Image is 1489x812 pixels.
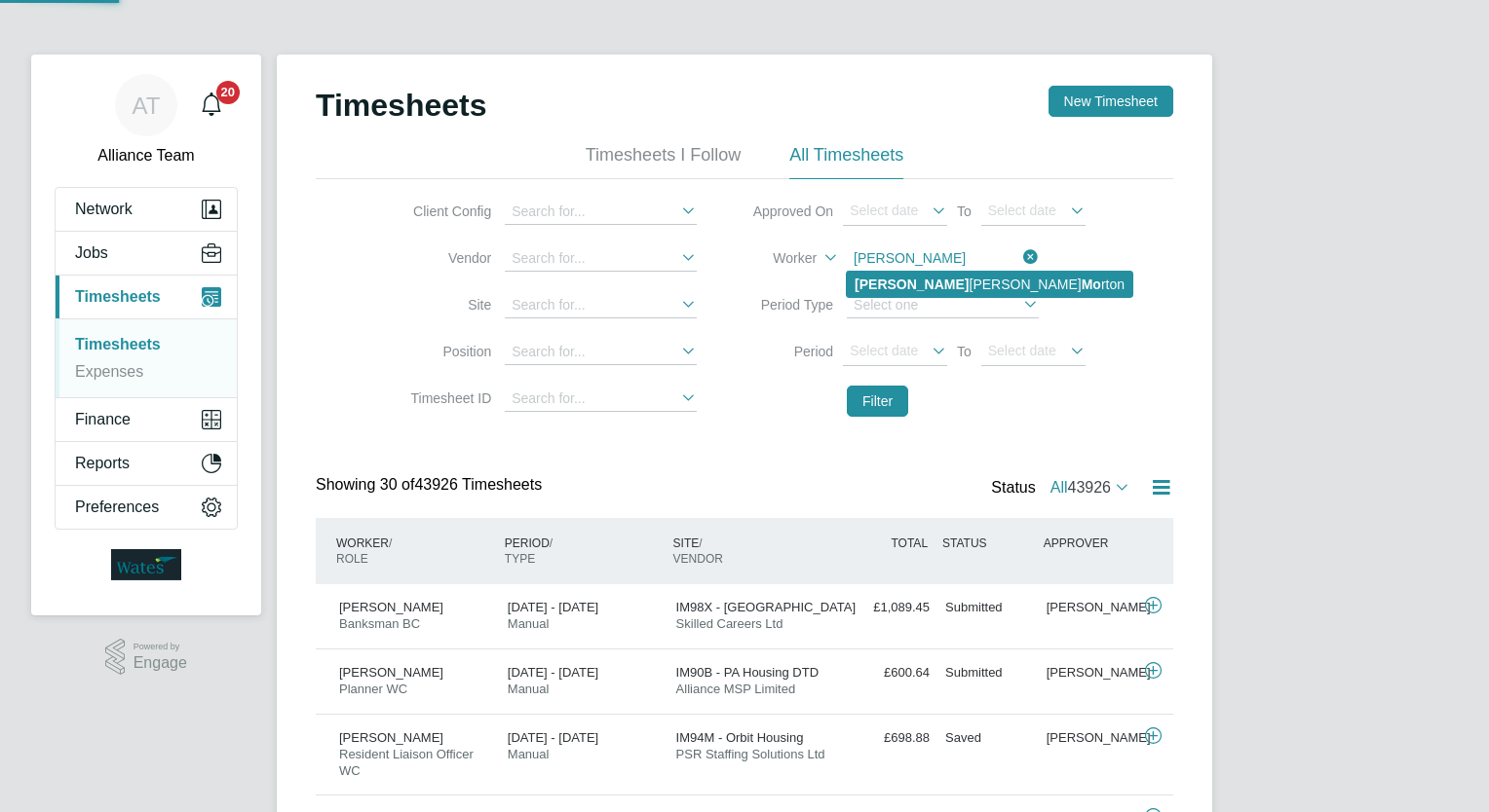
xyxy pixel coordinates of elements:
[789,144,903,179] li: All Timesheets
[836,722,937,755] div: £698.88
[75,201,133,218] span: Network
[1068,479,1112,496] span: 43926
[847,293,1039,318] input: Select one
[673,552,723,566] span: VENDOR
[729,249,817,268] label: Worker
[134,655,187,672] span: Engage
[192,74,231,136] a: 20
[75,244,108,262] span: Jobs
[56,486,237,529] button: Preferences
[500,526,668,576] div: PERIOD
[403,249,491,267] label: Vendor
[56,232,237,275] button: Jobs
[1039,722,1140,755] div: [PERSON_NAME]
[847,386,908,417] button: Filter
[855,277,969,292] b: [PERSON_NAME]
[380,476,542,493] span: 43926 Timesheets
[988,343,1056,358] span: Select date
[745,203,833,220] label: Approved On
[55,549,238,580] a: Go to home page
[850,203,918,218] span: Select date
[1050,479,1130,496] label: All
[508,730,598,745] span: [DATE] - [DATE]
[55,74,238,167] a: ATAlliance Team
[937,722,1039,755] div: Saved
[133,92,161,118] span: AT
[403,203,491,220] label: Client Config
[111,549,181,580] img: wates-logo-retina.png
[339,682,407,696] span: Planner WC
[75,498,159,516] span: Preferences
[403,296,491,314] label: Site
[505,340,697,365] input: Search for...
[1049,86,1173,117] button: New Timesheet
[847,272,1132,297] li: [PERSON_NAME] rton
[75,336,161,352] a: Timesheets
[1039,657,1140,689] div: [PERSON_NAME]
[505,293,697,318] input: Search for...
[508,616,550,631] span: Manual
[75,455,130,472] span: Reports
[505,200,697,225] input: Search for...
[676,665,819,680] span: IM90B - PA Housing DTD
[339,665,443,680] span: [PERSON_NAME]
[56,442,237,485] button: Reports
[105,639,187,676] a: Powered byEngage
[75,363,143,380] a: Expenses
[75,411,131,428] span: Finance
[55,144,238,167] span: Alliance Team
[31,55,261,615] nav: Main navigation
[389,536,392,550] span: /
[745,343,833,360] label: Period
[56,398,237,441] button: Finance
[339,616,420,631] span: Banksman BC
[1039,526,1140,561] div: APPROVER
[668,526,837,576] div: SITE
[56,188,237,231] button: Network
[508,682,550,696] span: Manual
[937,592,1039,624] div: Submitted
[403,343,491,360] label: Position
[380,476,415,493] span: 30 of
[550,536,553,550] span: /
[339,730,443,745] span: [PERSON_NAME]
[836,592,937,624] div: £1,089.45
[505,246,697,272] input: Search for...
[991,475,1134,502] div: Status
[676,730,804,745] span: IM94M - Orbit Housing
[56,318,237,397] div: Timesheets
[1039,592,1140,624] div: [PERSON_NAME]
[586,144,741,179] li: Timesheets I Follow
[316,86,487,125] h2: Timesheets
[699,536,702,550] span: /
[331,526,500,576] div: WORKER
[951,200,977,223] span: To
[676,600,856,614] span: IM98X - [GEOGRAPHIC_DATA]
[134,639,187,655] span: Powered by
[988,203,1056,218] span: Select date
[676,682,796,696] span: Alliance MSP Limited
[508,665,598,680] span: [DATE] - [DATE]
[1082,277,1101,292] b: Mo
[505,552,535,566] span: TYPE
[339,600,443,614] span: [PERSON_NAME]
[850,343,918,358] span: Select date
[937,526,1039,561] div: STATUS
[847,246,1039,272] input: Search for...
[836,657,937,689] div: £600.64
[676,747,825,761] span: PSR Staffing Solutions Ltd
[891,536,928,550] span: TOTAL
[336,552,368,566] span: ROLE
[745,296,833,314] label: Period Type
[403,389,491,407] label: Timesheet ID
[339,747,474,778] span: Resident Liaison Officer WC
[505,387,697,412] input: Search for...
[75,288,161,306] span: Timesheets
[56,276,237,318] button: Timesheets
[508,600,598,614] span: [DATE] - [DATE]
[676,616,783,631] span: Skilled Careers Ltd
[937,657,1039,689] div: Submitted
[508,747,550,761] span: Manual
[216,81,240,104] span: 20
[951,340,977,363] span: To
